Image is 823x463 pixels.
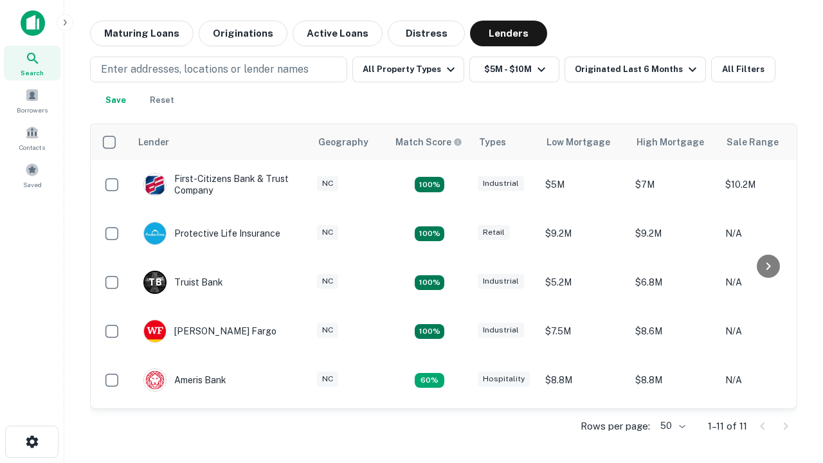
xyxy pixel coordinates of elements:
[479,134,506,150] div: Types
[352,57,464,82] button: All Property Types
[90,21,194,46] button: Maturing Loans
[415,373,444,388] div: Matching Properties: 1, hasApolloMatch: undefined
[388,21,465,46] button: Distress
[317,225,338,240] div: NC
[469,57,559,82] button: $5M - $10M
[478,372,530,386] div: Hospitality
[143,320,276,343] div: [PERSON_NAME] Fargo
[478,225,510,240] div: Retail
[138,134,169,150] div: Lender
[95,87,136,113] button: Save your search to get updates of matches that match your search criteria.
[655,417,687,435] div: 50
[90,57,347,82] button: Enter addresses, locations or lender names
[711,57,775,82] button: All Filters
[21,68,44,78] span: Search
[143,222,280,245] div: Protective Life Insurance
[629,307,719,356] td: $8.6M
[478,176,524,191] div: Industrial
[471,124,539,160] th: Types
[629,160,719,209] td: $7M
[144,320,166,342] img: picture
[141,87,183,113] button: Reset
[539,356,629,404] td: $8.8M
[727,134,779,150] div: Sale Range
[17,105,48,115] span: Borrowers
[317,176,338,191] div: NC
[317,372,338,386] div: NC
[629,356,719,404] td: $8.8M
[565,57,706,82] button: Originated Last 6 Months
[144,174,166,195] img: picture
[143,173,298,196] div: First-citizens Bank & Trust Company
[143,271,223,294] div: Truist Bank
[23,179,42,190] span: Saved
[144,369,166,391] img: picture
[539,124,629,160] th: Low Mortgage
[395,135,462,149] div: Capitalize uses an advanced AI algorithm to match your search with the best lender. The match sco...
[575,62,700,77] div: Originated Last 6 Months
[144,222,166,244] img: picture
[539,404,629,453] td: $9.2M
[415,226,444,242] div: Matching Properties: 2, hasApolloMatch: undefined
[4,46,60,80] a: Search
[478,274,524,289] div: Industrial
[470,21,547,46] button: Lenders
[415,275,444,291] div: Matching Properties: 3, hasApolloMatch: undefined
[149,276,161,289] p: T B
[581,419,650,434] p: Rows per page:
[4,120,60,155] a: Contacts
[199,21,287,46] button: Originations
[547,134,610,150] div: Low Mortgage
[21,10,45,36] img: capitalize-icon.png
[539,307,629,356] td: $7.5M
[539,160,629,209] td: $5M
[478,323,524,338] div: Industrial
[311,124,388,160] th: Geography
[415,177,444,192] div: Matching Properties: 2, hasApolloMatch: undefined
[4,83,60,118] a: Borrowers
[143,368,226,392] div: Ameris Bank
[539,209,629,258] td: $9.2M
[388,124,471,160] th: Capitalize uses an advanced AI algorithm to match your search with the best lender. The match sco...
[629,124,719,160] th: High Mortgage
[708,419,747,434] p: 1–11 of 11
[4,158,60,192] a: Saved
[101,62,309,77] p: Enter addresses, locations or lender names
[759,319,823,381] iframe: Chat Widget
[131,124,311,160] th: Lender
[637,134,704,150] div: High Mortgage
[415,324,444,340] div: Matching Properties: 2, hasApolloMatch: undefined
[317,323,338,338] div: NC
[293,21,383,46] button: Active Loans
[629,209,719,258] td: $9.2M
[317,274,338,289] div: NC
[539,258,629,307] td: $5.2M
[318,134,368,150] div: Geography
[19,142,45,152] span: Contacts
[629,404,719,453] td: $9.2M
[629,258,719,307] td: $6.8M
[395,135,460,149] h6: Match Score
